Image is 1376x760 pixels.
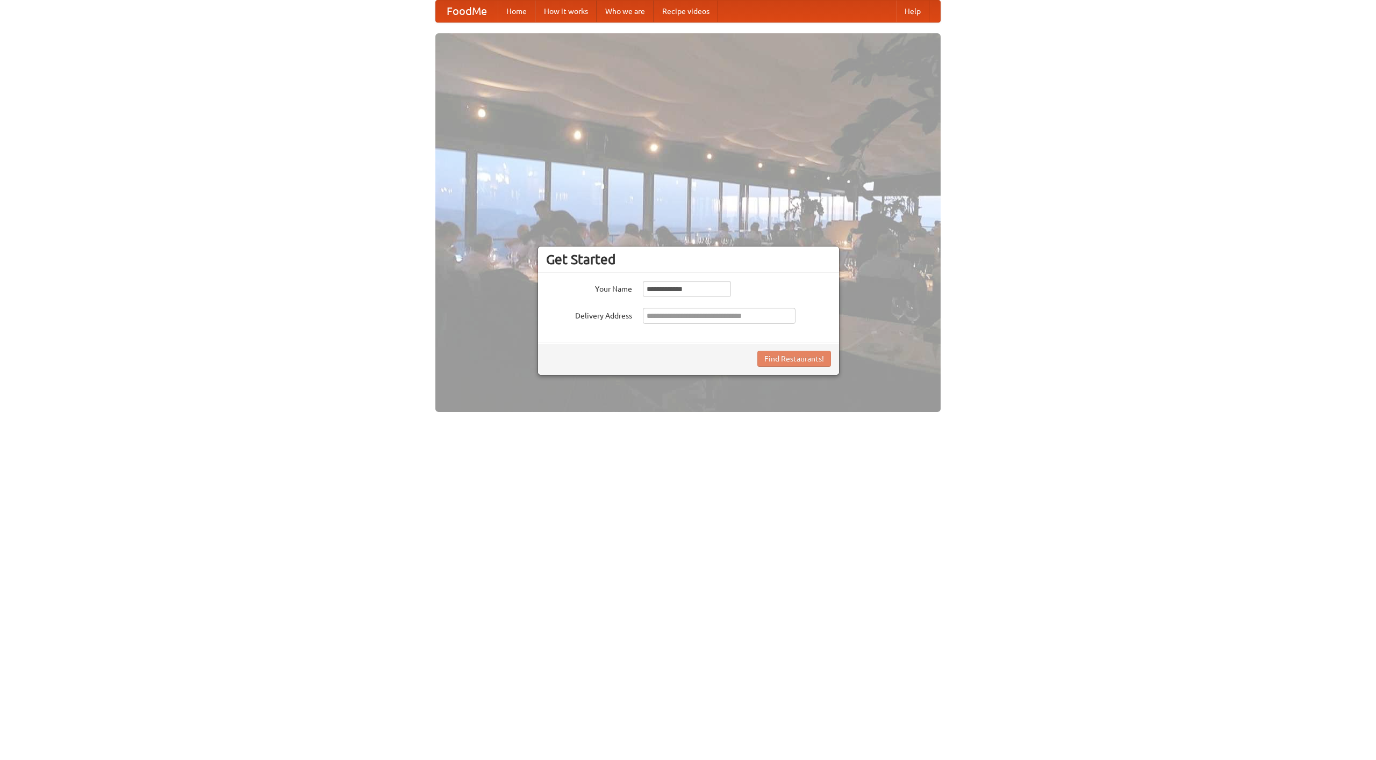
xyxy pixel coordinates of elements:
a: FoodMe [436,1,498,22]
label: Your Name [546,281,632,294]
label: Delivery Address [546,308,632,321]
button: Find Restaurants! [757,351,831,367]
h3: Get Started [546,251,831,267]
a: Recipe videos [654,1,718,22]
a: How it works [535,1,597,22]
a: Home [498,1,535,22]
a: Who we are [597,1,654,22]
a: Help [896,1,929,22]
